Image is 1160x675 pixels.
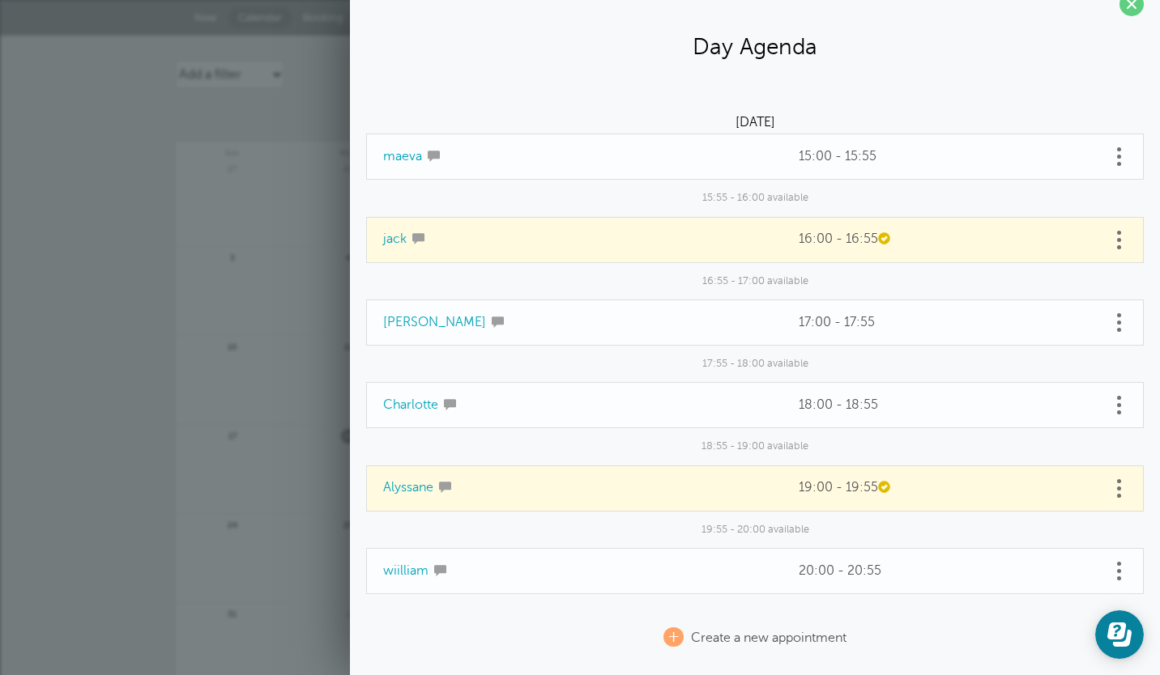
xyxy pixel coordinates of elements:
[1095,610,1144,659] iframe: Resource center
[366,263,1144,300] td: 16:55 - 17:00 available
[225,340,240,352] span: 10
[383,480,433,495] a: Alyssane
[783,218,1111,263] td: 16:00 - 16:55
[383,231,407,246] a: jack
[383,315,486,329] a: [PERSON_NAME]
[410,232,424,243] span: This customer will get reminders via SMS/text for this appointment. (You can hide these icons und...
[225,251,240,263] span: 3
[366,32,1144,61] h2: Day Agenda
[663,627,847,647] a: + Create a new appointment
[383,563,429,578] a: wiilliam
[341,340,356,352] span: 11
[225,162,240,174] span: 27
[341,607,356,619] span: 1
[366,428,1144,465] td: 18:55 - 19:00 available
[341,251,356,263] span: 4
[437,481,451,491] span: This customer will get reminders via SMS/text for this appointment. (You can hide these icons und...
[489,316,504,326] span: This customer will get reminders via SMS/text for this appointment. (You can hide these icons und...
[663,627,684,647] span: +
[425,150,440,160] span: This customer will get reminders via SMS/text for this appointment. (You can hide these icons und...
[783,466,1111,512] td: 19:00 - 19:55
[303,11,343,23] span: Booking
[783,549,1111,594] td: 20:00 - 20:55
[225,518,240,530] span: 24
[341,518,356,530] span: 25
[783,383,1111,428] td: 18:00 - 18:55
[341,429,356,441] span: 18
[291,142,406,158] span: Mon
[691,630,847,645] span: Create a new appointment
[366,180,1144,217] td: 15:55 - 16:00 available
[383,397,438,412] a: Charlotte
[228,7,292,28] a: Calendar
[238,11,282,23] span: Calendar
[225,607,240,619] span: 31
[783,300,1111,346] td: 17:00 - 17:55
[225,429,240,441] span: 17
[366,95,1144,134] td: [DATE]
[783,134,1111,180] td: 15:00 - 15:55
[341,162,356,174] span: 28
[175,142,290,158] span: Sun
[366,512,1144,549] td: 19:55 - 20:00 available
[383,149,422,163] a: maeva
[366,346,1144,383] td: 17:55 - 18:00 available
[194,11,217,23] span: New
